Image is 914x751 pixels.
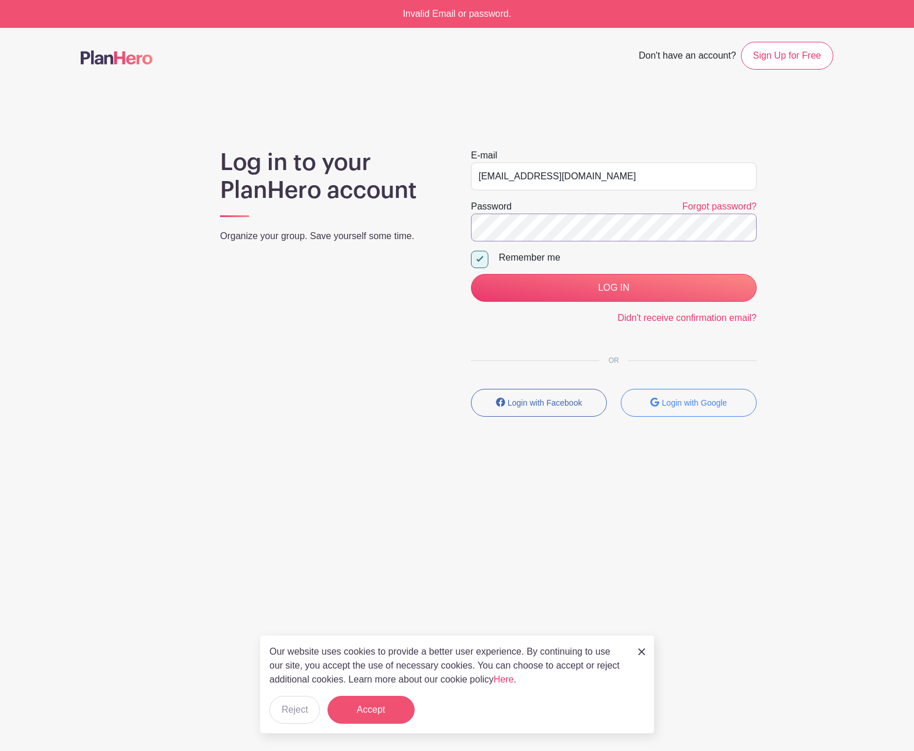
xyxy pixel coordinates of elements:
[471,274,757,302] input: LOG IN
[269,645,626,687] p: Our website uses cookies to provide a better user experience. By continuing to use our site, you ...
[81,50,153,64] img: logo-507f7623f17ff9eddc593b1ce0a138ce2505c220e1c5a4e2b4648c50719b7d32.svg
[639,44,736,70] span: Don't have an account?
[471,163,757,190] input: e.g. julie@eventco.com
[471,200,512,214] label: Password
[269,696,320,724] button: Reject
[494,674,514,684] a: Here
[599,356,628,364] span: OR
[471,149,497,163] label: E-mail
[741,42,833,70] a: Sign Up for Free
[328,696,415,724] button: Accept
[508,398,582,407] small: Login with Facebook
[682,201,757,211] a: Forgot password?
[621,389,757,417] button: Login with Google
[220,149,443,204] h1: Log in to your PlanHero account
[638,648,645,655] img: close_button-5f87c8562297e5c2d7936805f587ecaba9071eb48480494691a3f1689db116b3.svg
[471,389,607,417] button: Login with Facebook
[617,313,757,323] a: Didn't receive confirmation email?
[662,398,727,407] small: Login with Google
[499,251,757,265] div: Remember me
[220,229,443,243] p: Organize your group. Save yourself some time.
